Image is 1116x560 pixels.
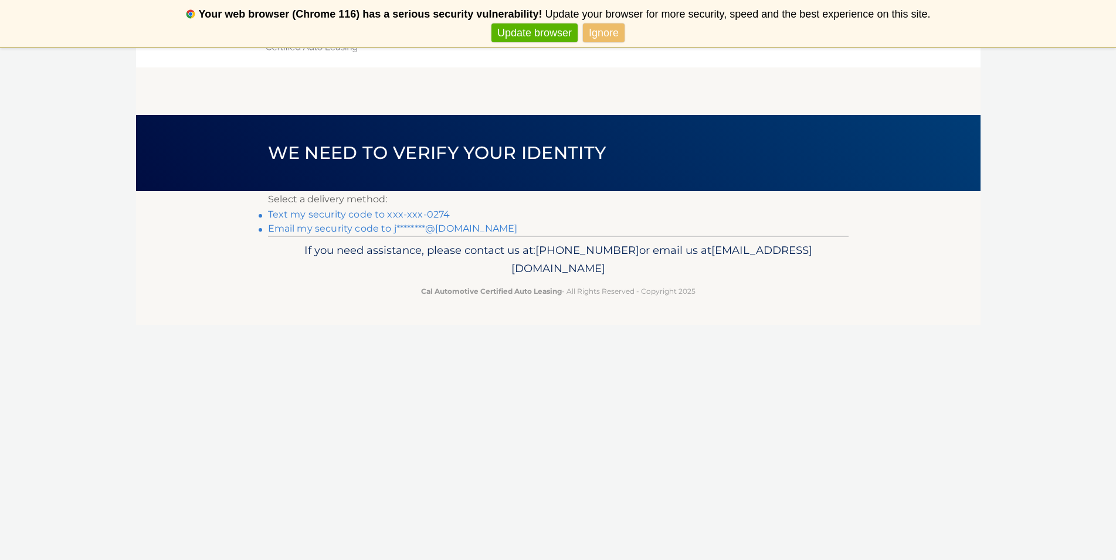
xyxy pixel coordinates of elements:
[545,8,930,20] span: Update your browser for more security, speed and the best experience on this site.
[583,23,625,43] a: Ignore
[268,209,450,220] a: Text my security code to xxx-xxx-0274
[491,23,578,43] a: Update browser
[535,243,639,257] span: [PHONE_NUMBER]
[268,142,606,164] span: We need to verify your identity
[421,287,562,296] strong: Cal Automotive Certified Auto Leasing
[199,8,542,20] b: Your web browser (Chrome 116) has a serious security vulnerability!
[268,223,518,234] a: Email my security code to j********@[DOMAIN_NAME]
[276,285,841,297] p: - All Rights Reserved - Copyright 2025
[268,191,849,208] p: Select a delivery method:
[276,241,841,279] p: If you need assistance, please contact us at: or email us at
